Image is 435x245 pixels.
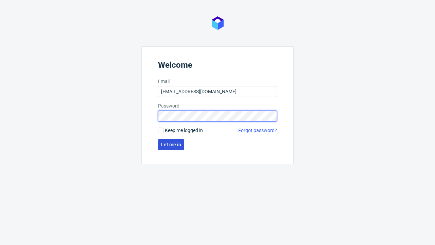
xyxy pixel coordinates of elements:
header: Welcome [158,60,277,72]
a: Forgot password? [238,127,277,134]
label: Password [158,102,277,109]
span: Keep me logged in [165,127,203,134]
input: you@youremail.com [158,86,277,97]
button: Let me in [158,139,184,150]
label: Email [158,78,277,85]
span: Let me in [161,142,181,147]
